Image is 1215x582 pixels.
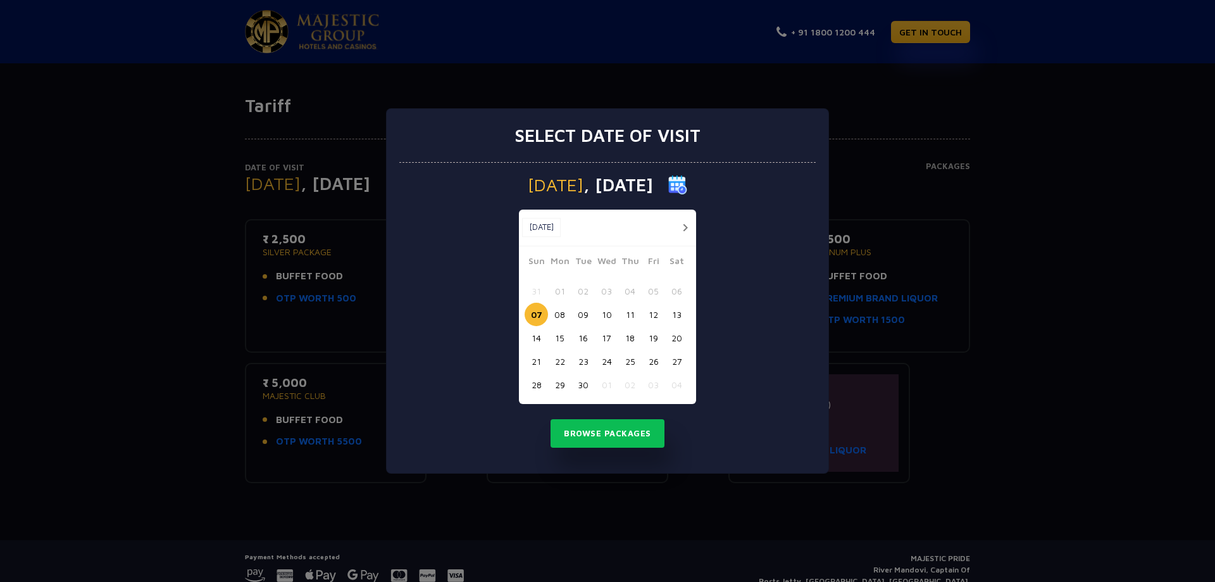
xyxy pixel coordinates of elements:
[618,326,642,350] button: 18
[571,350,595,373] button: 23
[548,326,571,350] button: 15
[571,254,595,272] span: Tue
[514,125,701,146] h3: Select date of visit
[571,279,595,303] button: 02
[642,350,665,373] button: 26
[665,350,688,373] button: 27
[642,254,665,272] span: Fri
[595,254,618,272] span: Wed
[525,303,548,326] button: 07
[668,175,687,194] img: calender icon
[642,373,665,396] button: 03
[618,373,642,396] button: 02
[583,176,653,194] span: , [DATE]
[595,326,618,350] button: 17
[548,279,571,303] button: 01
[525,350,548,373] button: 21
[665,326,688,350] button: 20
[522,218,561,237] button: [DATE]
[595,279,618,303] button: 03
[548,373,571,396] button: 29
[665,303,688,326] button: 13
[595,350,618,373] button: 24
[618,350,642,373] button: 25
[571,326,595,350] button: 16
[665,279,688,303] button: 06
[525,373,548,396] button: 28
[595,303,618,326] button: 10
[642,303,665,326] button: 12
[551,419,664,448] button: Browse Packages
[571,303,595,326] button: 09
[618,279,642,303] button: 04
[525,326,548,350] button: 14
[525,254,548,272] span: Sun
[595,373,618,396] button: 01
[642,279,665,303] button: 05
[548,254,571,272] span: Mon
[525,279,548,303] button: 31
[642,326,665,350] button: 19
[665,254,688,272] span: Sat
[618,303,642,326] button: 11
[548,303,571,326] button: 08
[618,254,642,272] span: Thu
[665,373,688,396] button: 04
[548,350,571,373] button: 22
[528,176,583,194] span: [DATE]
[571,373,595,396] button: 30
